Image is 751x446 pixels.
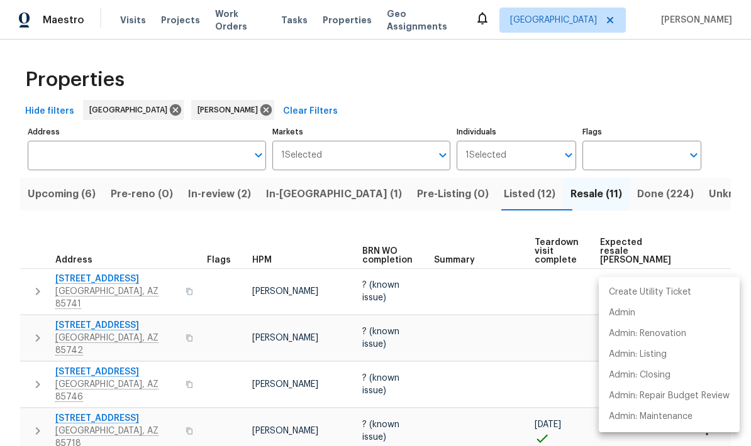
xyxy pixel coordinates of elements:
[609,389,730,403] p: Admin: Repair Budget Review
[609,348,667,361] p: Admin: Listing
[609,286,691,299] p: Create Utility Ticket
[609,307,635,320] p: Admin
[609,410,693,423] p: Admin: Maintenance
[609,327,686,340] p: Admin: Renovation
[609,369,670,382] p: Admin: Closing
